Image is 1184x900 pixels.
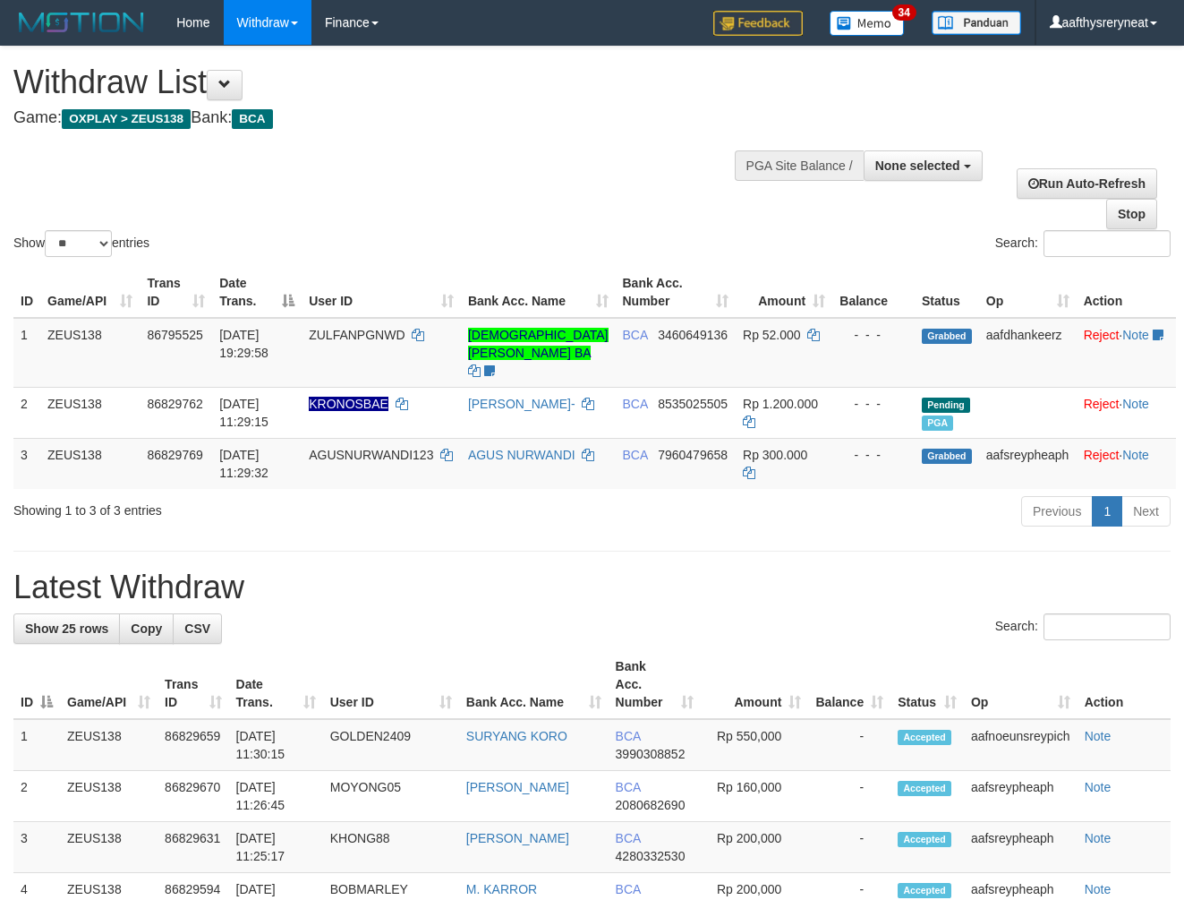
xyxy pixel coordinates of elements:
th: Game/API: activate to sort column ascending [60,650,158,719]
a: [DEMOGRAPHIC_DATA][PERSON_NAME] BA [468,328,609,360]
label: Show entries [13,230,149,257]
th: Bank Acc. Number: activate to sort column ascending [616,267,737,318]
span: Grabbed [922,449,972,464]
span: BCA [623,397,648,411]
td: ZEUS138 [60,822,158,873]
span: BCA [616,882,641,896]
span: AGUSNURWANDI123 [309,448,433,462]
h4: Game: Bank: [13,109,771,127]
span: Accepted [898,781,951,796]
input: Search: [1043,613,1171,640]
th: Bank Acc. Name: activate to sort column ascending [461,267,616,318]
th: Op: activate to sort column ascending [964,650,1078,719]
th: Bank Acc. Number: activate to sort column ascending [609,650,701,719]
a: Note [1085,780,1112,794]
td: 86829631 [158,822,228,873]
span: OXPLAY > ZEUS138 [62,109,191,129]
div: Showing 1 to 3 of 3 entries [13,494,480,519]
th: ID [13,267,40,318]
label: Search: [995,230,1171,257]
span: BCA [616,780,641,794]
th: Balance: activate to sort column ascending [808,650,890,719]
span: 86829762 [147,397,202,411]
span: BCA [623,448,648,462]
span: BCA [616,729,641,743]
a: [PERSON_NAME] [466,831,569,845]
td: MOYONG05 [323,771,459,822]
td: aafsreypheaph [964,771,1078,822]
td: Rp 200,000 [701,822,809,873]
td: ZEUS138 [60,771,158,822]
td: Rp 160,000 [701,771,809,822]
img: Feedback.jpg [713,11,803,36]
div: - - - [839,446,907,464]
img: MOTION_logo.png [13,9,149,36]
span: Copy 8535025505 to clipboard [658,397,728,411]
span: Rp 300.000 [743,448,807,462]
td: ZEUS138 [40,387,140,438]
th: Amount: activate to sort column ascending [701,650,809,719]
a: M. KARROR [466,882,537,896]
div: - - - [839,395,907,413]
th: Trans ID: activate to sort column ascending [158,650,228,719]
span: Copy 2080682690 to clipboard [616,798,686,812]
th: Trans ID: activate to sort column ascending [140,267,212,318]
a: Reject [1084,397,1120,411]
span: Accepted [898,832,951,847]
th: Action [1077,267,1176,318]
a: Note [1085,729,1112,743]
a: Stop [1106,199,1157,229]
td: · [1077,318,1176,388]
a: CSV [173,613,222,644]
input: Search: [1043,230,1171,257]
a: AGUS NURWANDI [468,448,575,462]
a: Reject [1084,448,1120,462]
th: Date Trans.: activate to sort column descending [212,267,302,318]
span: Marked by aafnoeunsreypich [922,416,953,431]
h1: Latest Withdraw [13,570,1171,605]
a: Note [1122,448,1149,462]
th: Balance [832,267,915,318]
td: KHONG88 [323,822,459,873]
td: 2 [13,771,60,822]
td: · [1077,387,1176,438]
span: Rp 1.200.000 [743,397,818,411]
td: ZEUS138 [60,719,158,771]
span: Grabbed [922,329,972,344]
span: Nama rekening ada tanda titik/strip, harap diedit [309,397,388,411]
div: PGA Site Balance / [735,150,864,181]
span: Copy 3990308852 to clipboard [616,747,686,761]
td: 2 [13,387,40,438]
th: User ID: activate to sort column ascending [323,650,459,719]
img: Button%20Memo.svg [830,11,905,36]
span: BCA [623,328,648,342]
td: [DATE] 11:30:15 [229,719,323,771]
a: Reject [1084,328,1120,342]
a: SURYANG KORO [466,729,567,743]
th: Amount: activate to sort column ascending [736,267,832,318]
a: Show 25 rows [13,613,120,644]
td: aafnoeunsreypich [964,719,1078,771]
td: · [1077,438,1176,489]
span: Pending [922,398,970,413]
div: - - - [839,326,907,344]
td: - [808,822,890,873]
span: Copy 3460649136 to clipboard [658,328,728,342]
td: [DATE] 11:26:45 [229,771,323,822]
a: Note [1122,328,1149,342]
a: Run Auto-Refresh [1017,168,1157,199]
span: Accepted [898,883,951,898]
a: [PERSON_NAME]- [468,397,575,411]
span: [DATE] 11:29:32 [219,448,268,480]
a: Note [1085,882,1112,896]
a: Previous [1021,496,1093,527]
select: Showentries [45,230,112,257]
th: Status [915,267,979,318]
td: 3 [13,438,40,489]
h1: Withdraw List [13,64,771,100]
th: Date Trans.: activate to sort column ascending [229,650,323,719]
span: Copy 4280332530 to clipboard [616,849,686,863]
td: ZEUS138 [40,438,140,489]
a: Copy [119,613,174,644]
td: 1 [13,719,60,771]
